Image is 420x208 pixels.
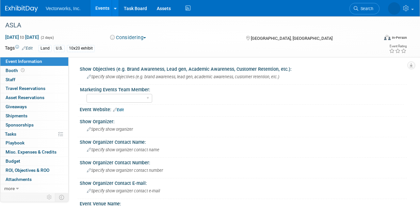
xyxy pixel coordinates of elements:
[108,34,149,41] button: Considering
[44,193,55,201] td: Personalize Event Tab Strip
[0,148,68,156] a: Misc. Expenses & Credits
[80,178,407,186] div: Show Organizer Contact E-mail:
[80,105,407,113] div: Event Website:
[348,34,407,44] div: Event Format
[0,175,68,184] a: Attachments
[87,74,279,79] span: Specify show objectives (e.g. brand awareness, lead gen, academic awareness, customer retention, ...
[5,45,33,52] td: Tags
[0,166,68,175] a: ROI, Objectives & ROO
[0,184,68,193] a: more
[54,45,65,52] div: U.S.
[6,158,20,164] span: Budget
[87,188,160,193] span: Specify show organizer contact e-mail
[20,68,26,73] span: Booth not reserved yet
[80,64,407,72] div: Show Objectives (e.g. Brand Awareness, Lead gen, Academic Awareness, Customer Retention, etc.):
[55,193,69,201] td: Toggle Event Tabs
[0,102,68,111] a: Giveaways
[87,168,163,173] span: Specify show organizer contact number
[113,108,124,112] a: Edit
[3,20,373,31] div: ASLA
[87,127,133,132] span: Specify show organizer
[6,177,32,182] span: Attachments
[0,157,68,166] a: Budget
[19,35,25,40] span: to
[5,6,38,12] img: ExhibitDay
[6,59,42,64] span: Event Information
[6,113,27,118] span: Shipments
[0,75,68,84] a: Staff
[6,168,49,173] span: ROI, Objectives & ROO
[0,139,68,147] a: Playbook
[0,57,68,66] a: Event Information
[0,66,68,75] a: Booth
[6,149,57,155] span: Misc. Expenses & Credits
[6,86,45,91] span: Travel Reservations
[0,121,68,129] a: Sponsorships
[4,186,15,191] span: more
[80,199,407,207] div: Event Venue Name:
[358,6,373,11] span: Search
[389,45,407,48] div: Event Rating
[384,35,391,40] img: Format-Inperson.png
[5,34,39,40] span: [DATE] [DATE]
[40,36,54,40] span: (2 days)
[80,137,407,145] div: Show Organizer Contact Name:
[87,147,159,152] span: Specify show organizer contact name
[6,122,34,127] span: Sponsorships
[6,104,27,109] span: Giveaways
[392,35,407,40] div: In-Person
[67,45,95,52] div: 10x20 exhibit
[39,45,52,52] div: Land
[80,117,407,125] div: Show Organizer:
[6,95,44,100] span: Asset Reservations
[5,131,16,137] span: Tasks
[80,85,404,93] div: Marketing Events Team Member:
[22,46,33,51] a: Edit
[0,84,68,93] a: Travel Reservations
[388,2,400,15] img: Tania Arabian
[0,130,68,139] a: Tasks
[46,6,81,11] span: Vectorworks, Inc.
[6,77,15,82] span: Staff
[0,111,68,120] a: Shipments
[349,3,380,14] a: Search
[0,93,68,102] a: Asset Reservations
[80,158,407,166] div: Show Organizer Contact Number:
[6,140,24,145] span: Playbook
[6,68,26,73] span: Booth
[251,36,332,41] span: [GEOGRAPHIC_DATA], [GEOGRAPHIC_DATA]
